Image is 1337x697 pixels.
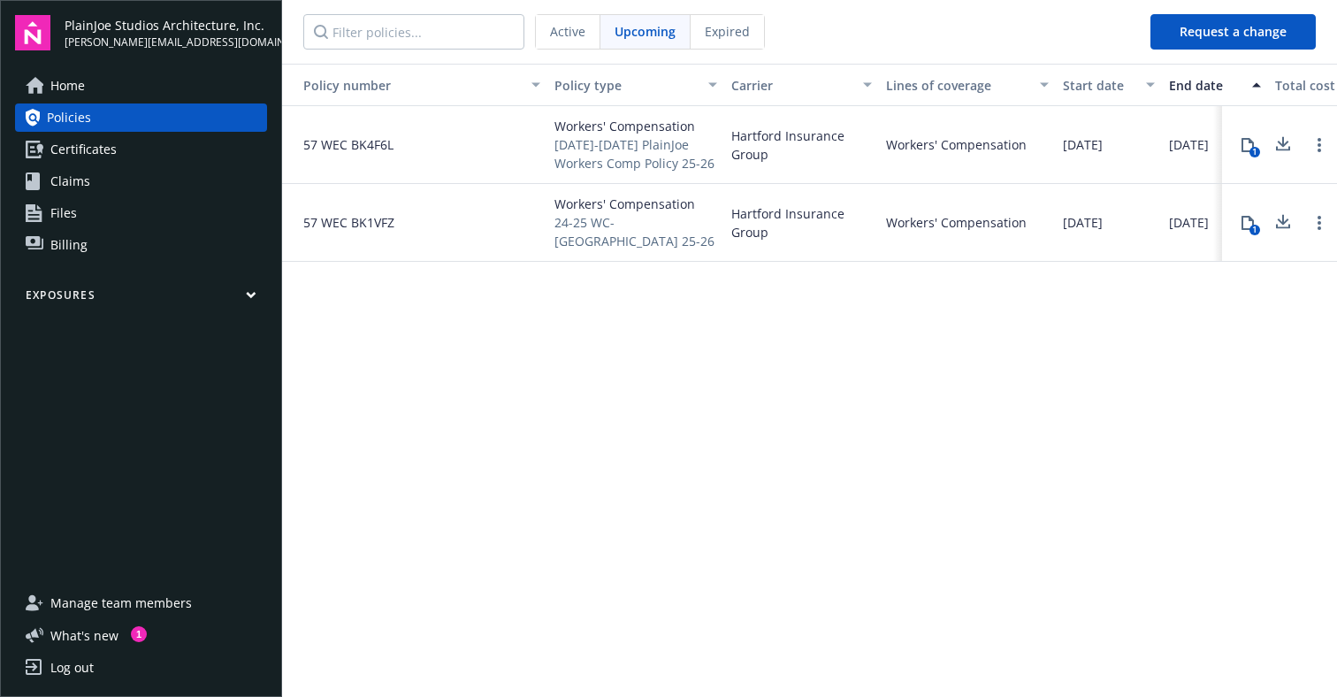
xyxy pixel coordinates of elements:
span: [DATE] [1063,135,1103,154]
span: 24-25 WC- [GEOGRAPHIC_DATA] 25-26 [554,213,717,250]
a: Open options [1309,134,1330,156]
button: Lines of coverage [879,64,1056,106]
div: Policy type [554,76,698,95]
div: Lines of coverage [886,76,1029,95]
button: Policy type [547,64,724,106]
span: [DATE] [1169,213,1209,232]
button: Exposures [15,287,267,310]
span: Policies [47,103,91,132]
button: End date [1162,64,1268,106]
a: Open options [1309,212,1330,234]
img: navigator-logo.svg [15,15,50,50]
button: Start date [1056,64,1162,106]
span: [DATE] [1063,213,1103,232]
div: End date [1169,76,1241,95]
a: Claims [15,167,267,195]
a: Billing [15,231,267,259]
span: Hartford Insurance Group [731,126,872,164]
span: Workers' Compensation [554,117,717,135]
button: PlainJoe Studios Architecture, Inc.[PERSON_NAME][EMAIL_ADDRESS][DOMAIN_NAME] [65,15,267,50]
div: 1 [131,626,147,642]
span: What ' s new [50,626,118,645]
div: 1 [1249,147,1260,157]
span: Workers' Compensation [554,195,717,213]
button: Carrier [724,64,879,106]
span: [DATE] [1169,135,1209,154]
span: Files [50,199,77,227]
a: Certificates [15,135,267,164]
div: Carrier [731,76,852,95]
span: [DATE]-[DATE] PlainJoe Workers Comp Policy 25-26 [554,135,717,172]
span: Certificates [50,135,117,164]
span: [PERSON_NAME][EMAIL_ADDRESS][DOMAIN_NAME] [65,34,267,50]
input: Filter policies... [303,14,524,50]
div: Toggle SortBy [289,76,521,95]
span: Billing [50,231,88,259]
button: What's new1 [15,626,147,645]
button: 1 [1230,127,1265,163]
button: 1 [1230,205,1265,241]
a: Home [15,72,267,100]
button: Request a change [1150,14,1316,50]
span: 57 WEC BK1VFZ [289,213,394,232]
a: Policies [15,103,267,132]
div: 1 [1249,225,1260,235]
a: Manage team members [15,589,267,617]
div: Policy number [289,76,521,95]
span: Manage team members [50,589,192,617]
span: PlainJoe Studios Architecture, Inc. [65,16,267,34]
span: Claims [50,167,90,195]
div: Workers' Compensation [886,213,1027,232]
span: 57 WEC BK4F6L [289,135,393,154]
span: Home [50,72,85,100]
div: Workers' Compensation [886,135,1027,154]
span: Active [550,22,585,41]
div: Log out [50,654,94,682]
a: Files [15,199,267,227]
span: Expired [705,22,750,41]
span: Hartford Insurance Group [731,204,872,241]
div: Start date [1063,76,1135,95]
span: Upcoming [615,22,676,41]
